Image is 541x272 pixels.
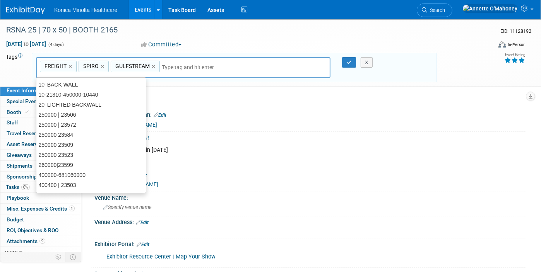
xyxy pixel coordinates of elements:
[0,150,81,160] a: Giveaways
[36,90,146,100] div: 10-21310-450000-10440
[0,96,81,107] a: Special Events
[504,53,525,57] div: Event Rating
[93,97,520,105] div: EVENT INFO
[7,173,48,180] span: Sponsorships
[3,23,481,37] div: RSNA 25 | 70 x 50 | BOOTH 2165
[7,141,53,147] span: Asset Reservations
[462,4,518,13] img: Annette O'Mahoney
[68,62,74,71] a: ×
[0,182,81,192] a: Tasks0%
[449,40,526,52] div: Event Format
[69,206,75,211] span: 1
[0,214,81,225] a: Budget
[7,227,58,233] span: ROI, Objectives & ROO
[101,62,106,71] a: ×
[103,204,152,210] span: Specify venue name
[7,152,32,158] span: Giveaways
[43,62,67,70] span: FREIGHT
[0,85,81,96] a: Event Information
[7,98,41,104] span: Special Events
[94,109,526,119] div: Exhibit Hall Floor Plan:
[54,7,117,13] span: Konica Minolta Healthcare
[36,170,146,180] div: 400000-681060000
[94,132,526,142] div: Event Checklist:
[507,42,526,48] div: In-Person
[36,190,146,200] div: 400400 | 23508
[36,130,146,140] div: 250000 23584
[0,128,81,139] a: Travel Reservations
[162,63,224,71] input: Type tag and hit enter
[0,246,81,257] a: more
[36,110,146,120] div: 250000 | 23506
[0,236,81,246] a: Attachments9
[500,28,531,34] span: Event ID: 11128192
[94,192,526,202] div: Venue Name:
[39,238,45,244] span: 9
[7,87,50,93] span: Event Information
[6,53,25,83] td: Tags
[22,41,30,47] span: to
[7,216,24,223] span: Budget
[136,220,149,225] a: Edit
[48,42,64,47] span: (4 days)
[82,62,99,70] span: SPIRO
[0,107,81,117] a: Booth
[0,193,81,203] a: Playbook
[498,41,506,48] img: Format-Inperson.png
[0,172,81,182] a: Sponsorships6
[7,130,54,136] span: Travel Reservations
[7,195,29,201] span: Playbook
[137,242,149,247] a: Edit
[94,169,526,179] div: Event Website:
[5,248,17,255] span: more
[94,216,526,226] div: Venue Address:
[0,161,81,171] a: Shipments
[36,140,146,150] div: 250000 23509
[36,180,146,190] div: 400400 | 23503
[36,150,146,160] div: 250000 23523
[0,117,81,128] a: Staff
[36,100,146,110] div: 20' LIGHTED BACKWALL
[101,143,442,166] div: Targeted move in [DATE]
[106,253,216,260] a: Exhibitor Resource Center | Map Your Show
[427,7,445,13] span: Search
[6,41,46,48] span: [DATE] [DATE]
[25,110,29,114] i: Booth reservation complete
[7,163,33,169] span: Shipments
[0,204,81,214] a: Misc. Expenses & Credits1
[7,109,30,115] span: Booth
[65,252,81,262] td: Toggle Event Tabs
[6,184,30,190] span: Tasks
[139,41,185,49] button: Committed
[152,62,157,71] a: ×
[361,57,373,68] button: X
[417,3,452,17] a: Search
[154,112,166,118] a: Edit
[7,238,45,244] span: Attachments
[7,206,75,212] span: Misc. Expenses & Credits
[0,139,81,150] a: Asset Reservations
[36,120,146,130] div: 250000 | 23572
[21,184,30,190] span: 0%
[6,7,45,14] img: ExhibitDay
[94,238,526,248] div: Exhibitor Portal:
[52,252,65,262] td: Personalize Event Tab Strip
[36,80,146,90] div: 10' BACK WALL
[114,62,150,70] span: GULFSTREAM
[0,225,81,236] a: ROI, Objectives & ROO
[7,119,18,126] span: Staff
[36,160,146,170] div: 260000|23599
